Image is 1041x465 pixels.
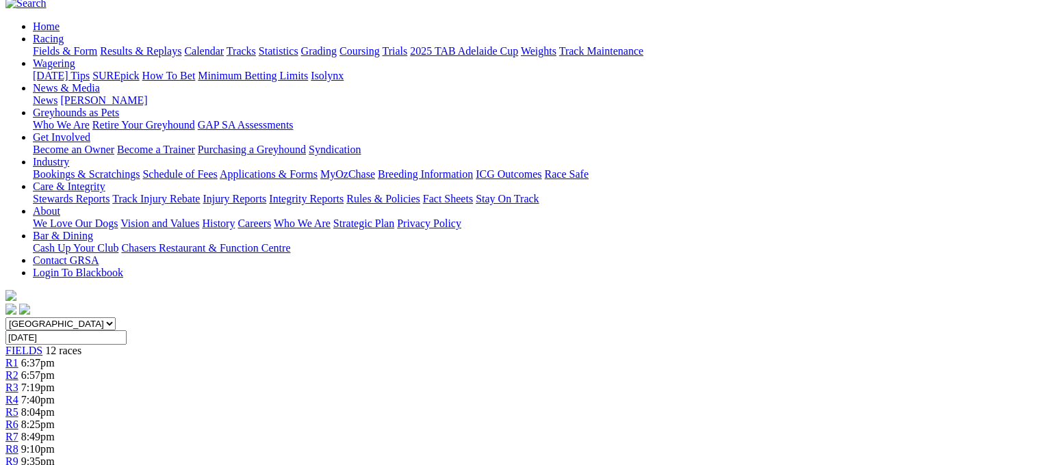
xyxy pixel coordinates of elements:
[5,357,18,369] a: R1
[5,330,127,345] input: Select date
[21,418,55,430] span: 8:25pm
[33,70,1036,82] div: Wagering
[5,418,18,430] a: R6
[33,45,97,57] a: Fields & Form
[5,345,42,356] a: FIELDS
[476,193,539,204] a: Stay On Track
[5,382,18,393] a: R3
[423,193,473,204] a: Fact Sheets
[21,394,55,406] span: 7:40pm
[5,431,18,442] a: R7
[92,119,195,131] a: Retire Your Greyhound
[92,70,139,81] a: SUREpick
[60,94,147,106] a: [PERSON_NAME]
[559,45,643,57] a: Track Maintenance
[21,443,55,455] span: 9:10pm
[33,144,1036,156] div: Get Involved
[33,94,57,106] a: News
[33,94,1036,107] div: News & Media
[33,217,1036,230] div: About
[397,217,461,229] a: Privacy Policy
[33,193,110,204] a: Stewards Reports
[121,242,290,254] a: Chasers Restaurant & Function Centre
[33,242,1036,254] div: Bar & Dining
[311,70,344,81] a: Isolynx
[202,217,235,229] a: History
[339,45,380,57] a: Coursing
[142,70,196,81] a: How To Bet
[33,119,1036,131] div: Greyhounds as Pets
[198,144,306,155] a: Purchasing a Greyhound
[33,217,118,229] a: We Love Our Dogs
[33,267,123,278] a: Login To Blackbook
[33,21,60,32] a: Home
[45,345,81,356] span: 12 races
[33,230,93,241] a: Bar & Dining
[33,119,90,131] a: Who We Are
[382,45,407,57] a: Trials
[378,168,473,180] a: Breeding Information
[346,193,420,204] a: Rules & Policies
[237,217,271,229] a: Careers
[33,193,1036,205] div: Care & Integrity
[117,144,195,155] a: Become a Trainer
[33,168,1036,181] div: Industry
[33,33,64,44] a: Racing
[33,70,90,81] a: [DATE] Tips
[5,304,16,315] img: facebook.svg
[33,45,1036,57] div: Racing
[120,217,199,229] a: Vision and Values
[5,394,18,406] a: R4
[274,217,331,229] a: Who We Are
[33,181,105,192] a: Care & Integrity
[21,431,55,442] span: 8:49pm
[269,193,344,204] a: Integrity Reports
[33,156,69,168] a: Industry
[410,45,518,57] a: 2025 TAB Adelaide Cup
[301,45,337,57] a: Grading
[309,144,361,155] a: Syndication
[33,242,118,254] a: Cash Up Your Club
[5,290,16,301] img: logo-grsa-white.png
[33,82,100,94] a: News & Media
[198,119,294,131] a: GAP SA Assessments
[33,131,90,143] a: Get Involved
[184,45,224,57] a: Calendar
[33,57,75,69] a: Wagering
[21,382,55,393] span: 7:19pm
[21,357,55,369] span: 6:37pm
[33,144,114,155] a: Become an Owner
[33,205,60,217] a: About
[33,107,119,118] a: Greyhounds as Pets
[33,254,99,266] a: Contact GRSA
[320,168,375,180] a: MyOzChase
[33,168,140,180] a: Bookings & Scratchings
[259,45,298,57] a: Statistics
[227,45,256,57] a: Tracks
[5,406,18,418] a: R5
[544,168,588,180] a: Race Safe
[100,45,181,57] a: Results & Replays
[5,443,18,455] a: R8
[333,217,394,229] a: Strategic Plan
[21,406,55,418] span: 8:04pm
[521,45,556,57] a: Weights
[21,369,55,381] span: 6:57pm
[19,304,30,315] img: twitter.svg
[220,168,318,180] a: Applications & Forms
[112,193,200,204] a: Track Injury Rebate
[203,193,266,204] a: Injury Reports
[198,70,308,81] a: Minimum Betting Limits
[5,369,18,381] a: R2
[142,168,217,180] a: Schedule of Fees
[476,168,541,180] a: ICG Outcomes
